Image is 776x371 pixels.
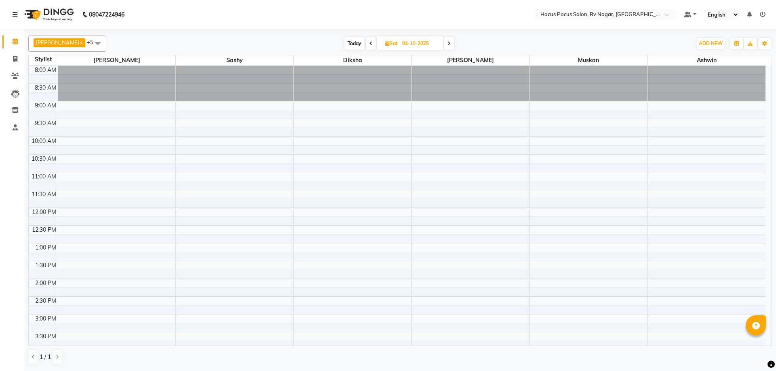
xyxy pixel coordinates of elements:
[33,66,58,74] div: 8:00 AM
[34,261,58,270] div: 1:30 PM
[30,155,58,163] div: 10:30 AM
[33,119,58,128] div: 9:30 AM
[21,3,76,26] img: logo
[29,55,58,64] div: Stylist
[58,55,176,65] span: [PERSON_NAME]
[34,332,58,341] div: 3:30 PM
[34,297,58,305] div: 2:30 PM
[400,38,440,50] input: 2025-10-04
[33,84,58,92] div: 8:30 AM
[34,243,58,252] div: 1:00 PM
[36,39,79,46] span: [PERSON_NAME]
[697,38,725,49] button: ADD NEW
[412,55,529,65] span: [PERSON_NAME]
[30,137,58,145] div: 10:00 AM
[742,339,768,363] iframe: chat widget
[34,279,58,287] div: 2:00 PM
[648,55,765,65] span: Ashwin
[89,3,124,26] b: 08047224946
[30,208,58,216] div: 12:00 PM
[79,39,83,46] a: x
[34,314,58,323] div: 3:00 PM
[699,40,723,46] span: ADD NEW
[344,37,365,50] span: Today
[176,55,293,65] span: Sashy
[30,190,58,199] div: 11:30 AM
[87,39,99,45] span: +5
[30,172,58,181] div: 11:00 AM
[530,55,647,65] span: Muskan
[33,101,58,110] div: 9:00 AM
[40,353,51,361] span: 1 / 1
[383,40,400,46] span: Sat
[30,226,58,234] div: 12:30 PM
[294,55,411,65] span: Diksha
